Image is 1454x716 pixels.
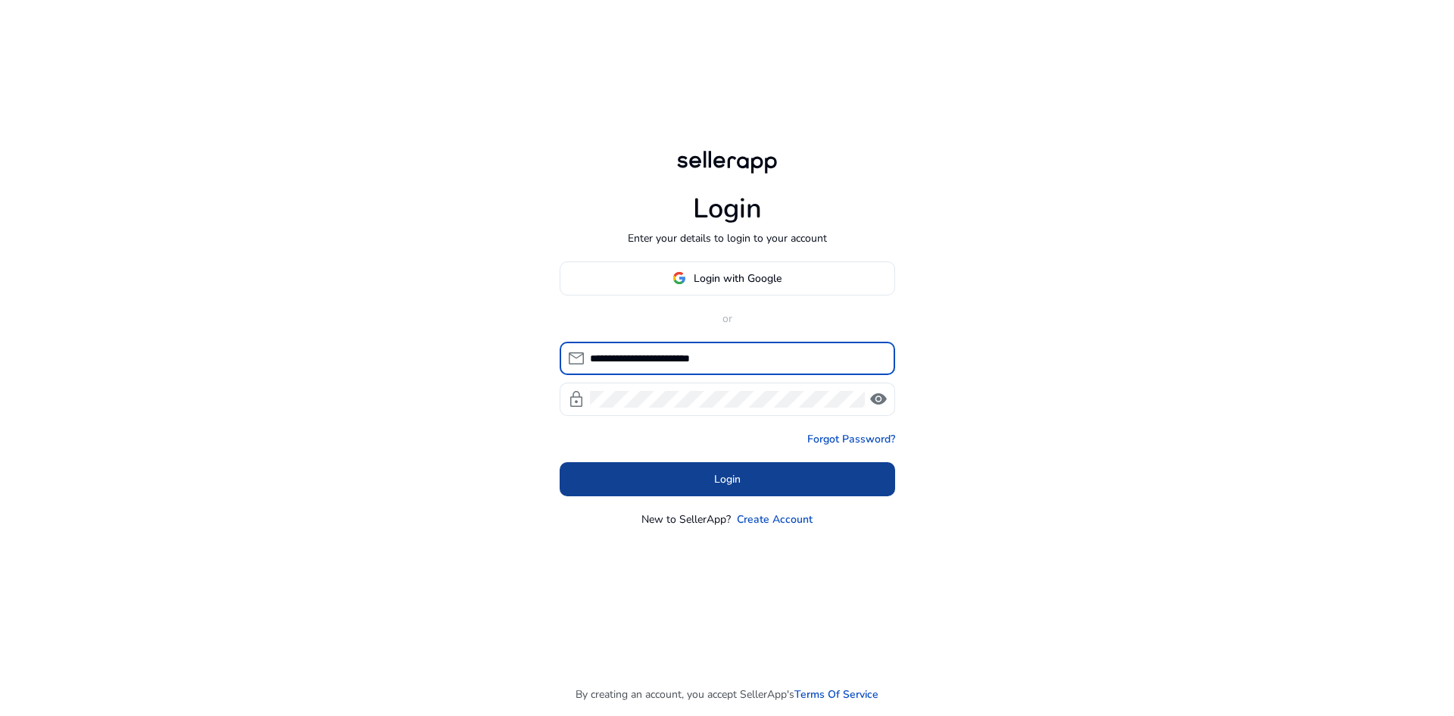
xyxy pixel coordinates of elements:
a: Create Account [737,511,813,527]
img: google-logo.svg [672,271,686,285]
span: Login [714,471,741,487]
p: Enter your details to login to your account [628,230,827,246]
a: Forgot Password? [807,431,895,447]
button: Login [560,462,895,496]
span: lock [567,390,585,408]
span: mail [567,349,585,367]
span: Login with Google [694,270,782,286]
span: visibility [869,390,888,408]
button: Login with Google [560,261,895,295]
p: or [560,311,895,327]
h1: Login [693,192,762,225]
p: New to SellerApp? [641,511,731,527]
a: Terms Of Service [794,686,878,702]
